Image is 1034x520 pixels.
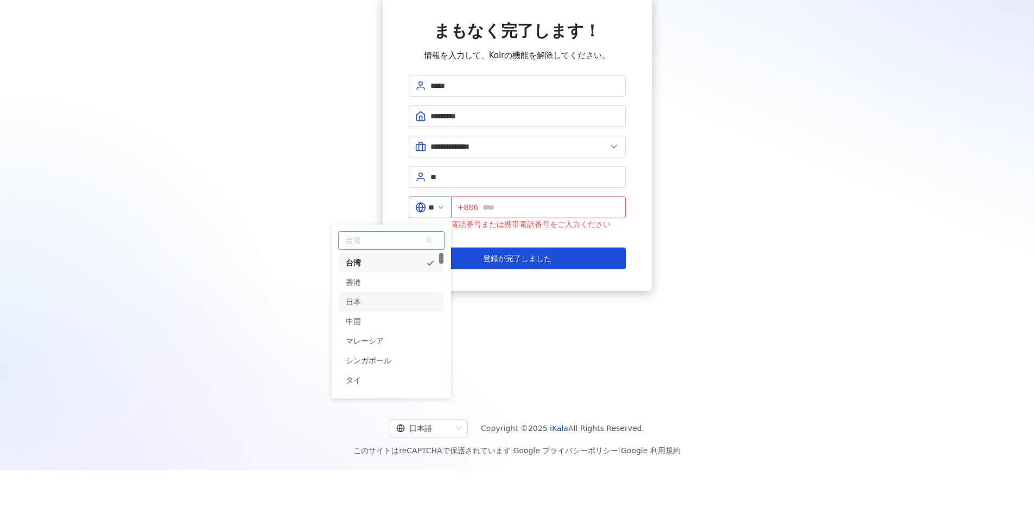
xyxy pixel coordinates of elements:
span: まもなく完了します！ [434,21,600,40]
div: 台湾 [339,253,443,272]
div: シンガポール [346,351,391,370]
div: 中国 [346,312,361,331]
span: | [618,446,621,455]
span: +886 [458,201,478,213]
div: タイ [346,370,361,390]
a: iKala [550,424,568,433]
div: 台湾 [346,253,361,272]
div: 日本 [339,292,443,312]
div: 香港 [346,272,361,292]
span: | [511,446,513,455]
span: 台湾 [339,232,444,249]
span: 情報を入力して、Kolrの機能を解除してください。 [424,49,611,62]
div: 電話番号または携帯電話番号をご入力ください [451,218,626,230]
div: 日本語 [396,420,452,437]
a: Google プライバシーポリシー [513,446,618,455]
div: マレーシア [346,331,384,351]
a: Google 利用規約 [621,446,681,455]
span: このサイトはreCAPTCHAで保護されています [353,444,681,457]
div: 香港 [339,272,443,292]
div: シンガポール [339,351,443,370]
div: 中国 [339,312,443,331]
span: Copyright © 2025 All Rights Reserved. [481,422,644,435]
span: 登録が完了しました [483,254,551,263]
button: 登録が完了しました [409,248,626,269]
div: 日本 [346,292,361,312]
div: タイ [339,370,443,390]
div: マレーシア [339,331,443,351]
